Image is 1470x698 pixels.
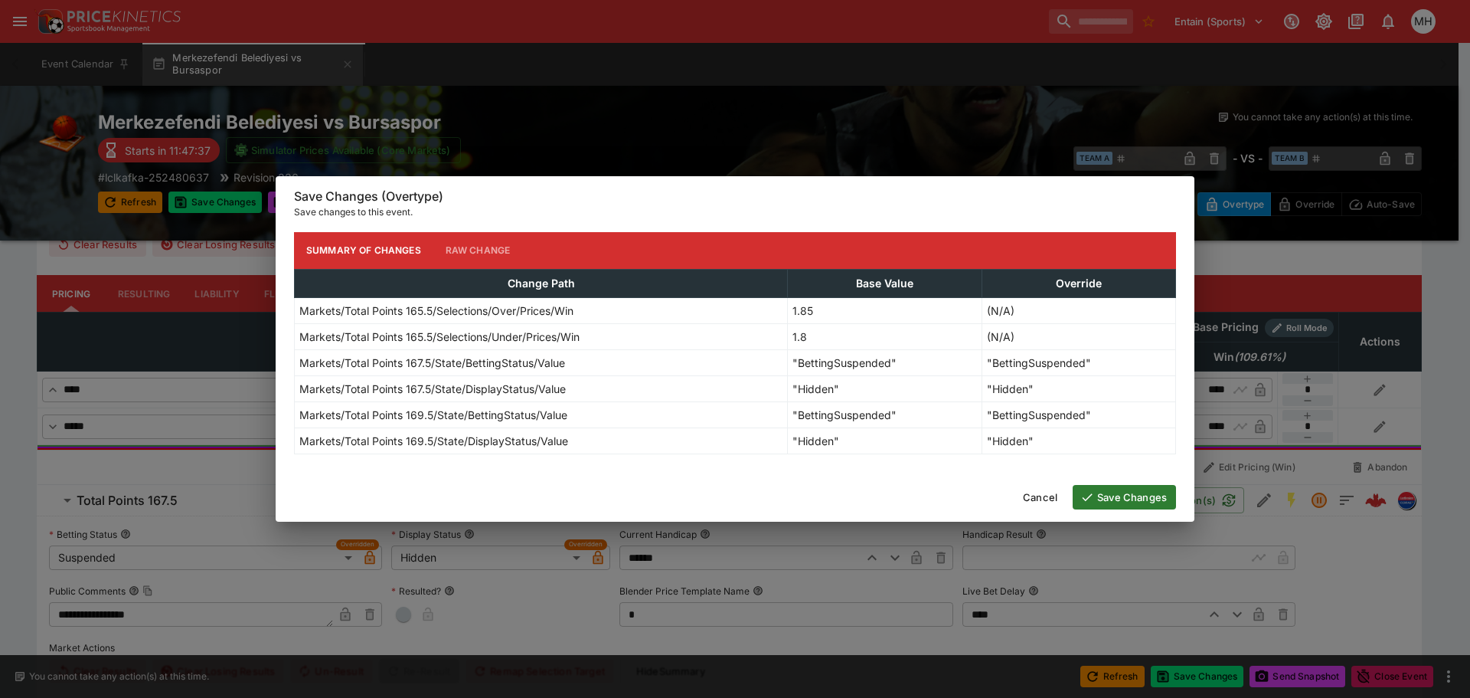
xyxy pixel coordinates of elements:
[788,323,982,349] td: 1.8
[1014,485,1067,510] button: Cancel
[788,349,982,375] td: "BettingSuspended"
[294,205,1176,220] p: Save changes to this event.
[299,407,567,423] p: Markets/Total Points 169.5/State/BettingStatus/Value
[295,269,788,297] th: Change Path
[788,297,982,323] td: 1.85
[433,232,523,269] button: Raw Change
[982,269,1175,297] th: Override
[982,401,1175,428] td: "BettingSuspended"
[982,323,1175,349] td: (N/A)
[299,355,565,371] p: Markets/Total Points 167.5/State/BettingStatus/Value
[294,232,433,269] button: Summary of Changes
[788,375,982,401] td: "Hidden"
[982,375,1175,401] td: "Hidden"
[299,381,566,397] p: Markets/Total Points 167.5/State/DisplayStatus/Value
[294,188,1176,205] h6: Save Changes (Overtype)
[788,401,982,428] td: "BettingSuspended"
[299,433,568,449] p: Markets/Total Points 169.5/State/DisplayStatus/Value
[788,269,982,297] th: Base Value
[982,349,1175,375] td: "BettingSuspended"
[299,329,580,345] p: Markets/Total Points 165.5/Selections/Under/Prices/Win
[982,297,1175,323] td: (N/A)
[299,303,573,319] p: Markets/Total Points 165.5/Selections/Over/Prices/Win
[788,428,982,454] td: "Hidden"
[1073,485,1176,510] button: Save Changes
[982,428,1175,454] td: "Hidden"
